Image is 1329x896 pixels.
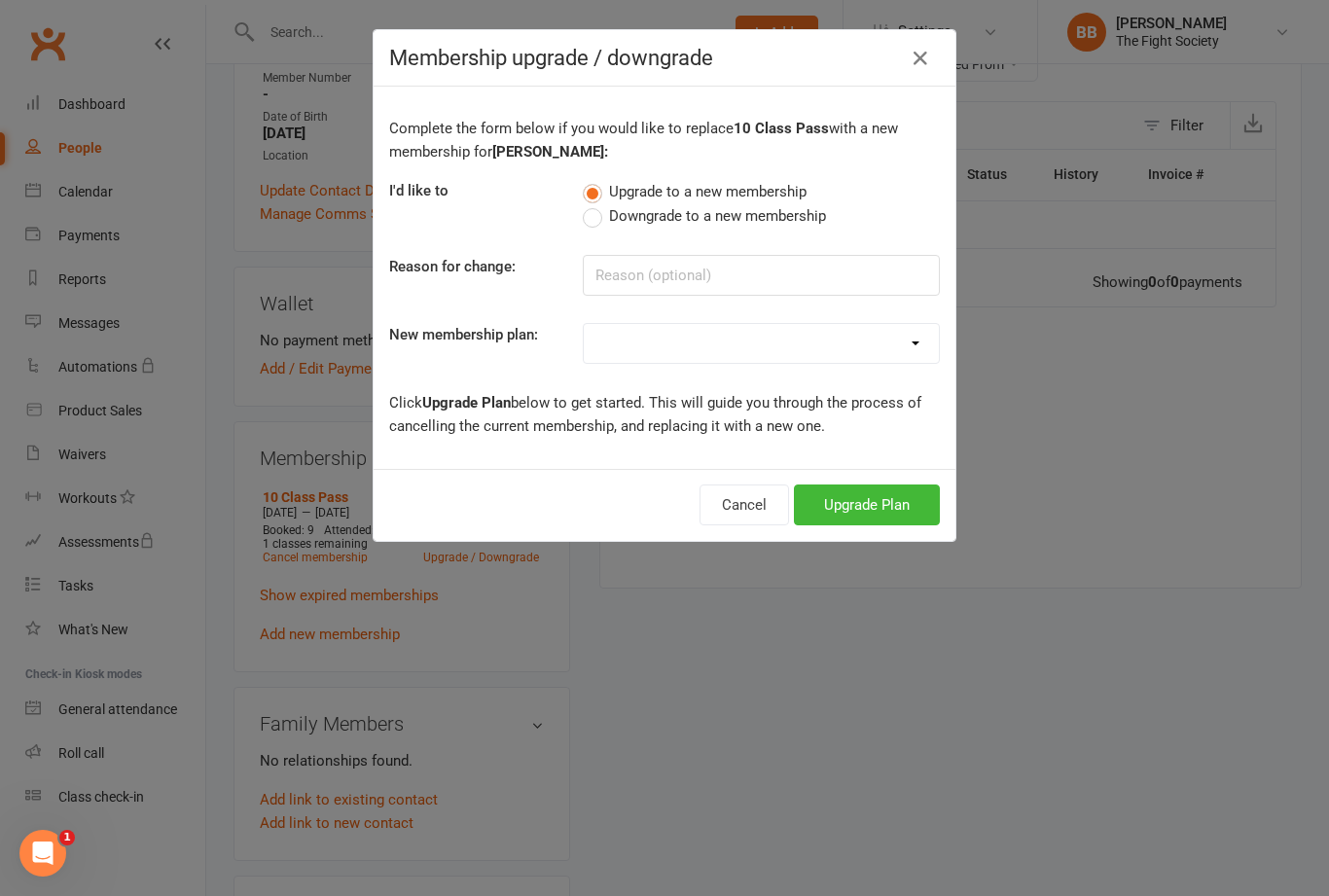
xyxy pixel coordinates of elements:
h4: Membership upgrade / downgrade [389,46,940,70]
button: Cancel [700,484,789,525]
b: 10 Class Pass [734,120,829,137]
p: Complete the form below if you would like to replace with a new membership for [389,117,940,163]
label: I'd like to [389,179,449,202]
span: 1 [59,830,75,845]
label: New membership plan: [389,323,538,346]
button: Close [905,43,936,74]
button: Upgrade Plan [794,484,940,525]
p: Click below to get started. This will guide you through the process of cancelling the current mem... [389,391,940,438]
b: [PERSON_NAME]: [492,143,608,161]
span: Downgrade to a new membership [609,204,826,225]
iframe: Intercom live chat [19,830,66,877]
span: Upgrade to a new membership [609,180,807,200]
b: Upgrade Plan [422,394,511,412]
label: Reason for change: [389,255,516,278]
input: Reason (optional) [583,255,940,296]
